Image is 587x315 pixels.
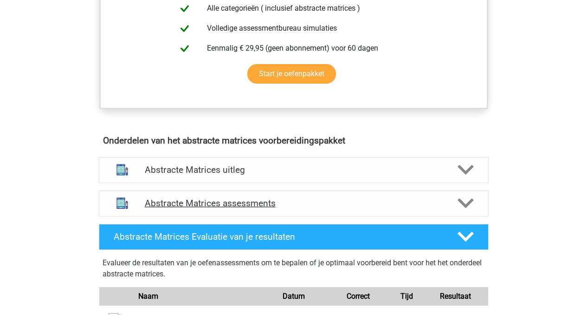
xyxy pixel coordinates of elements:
[95,157,492,183] a: uitleg Abstracte Matrices uitleg
[145,164,443,175] h4: Abstracte Matrices uitleg
[261,291,326,302] div: Datum
[131,291,261,302] div: Naam
[423,291,488,302] div: Resultaat
[103,135,484,146] h4: Onderdelen van het abstracte matrices voorbereidingspakket
[326,291,391,302] div: Correct
[110,191,134,215] img: abstracte matrices assessments
[145,198,443,209] h4: Abstracte Matrices assessments
[103,257,485,280] p: Evalueer de resultaten van je oefenassessments om te bepalen of je optimaal voorbereid bent voor ...
[95,190,492,217] a: assessments Abstracte Matrices assessments
[391,291,423,302] div: Tijd
[114,231,443,242] h4: Abstracte Matrices Evaluatie van je resultaten
[95,224,492,250] a: Abstracte Matrices Evaluatie van je resultaten
[247,64,336,84] a: Start je oefenpakket
[110,158,134,182] img: abstracte matrices uitleg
